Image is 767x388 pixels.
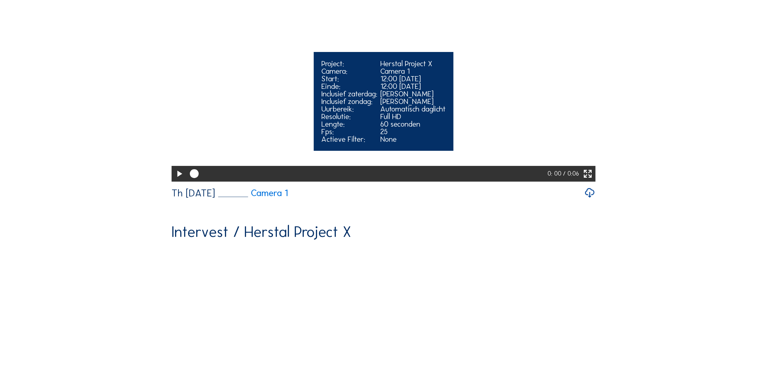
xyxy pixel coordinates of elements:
[380,120,446,128] div: 60 seconden
[321,90,377,98] div: Inclusief zaterdag:
[380,60,446,67] div: Herstal Project X
[321,75,377,82] div: Start:
[321,67,377,75] div: Camera:
[321,82,377,90] div: Einde:
[171,188,215,198] div: Th [DATE]
[321,128,377,135] div: Fps:
[321,113,377,120] div: Resolutie:
[380,135,446,143] div: None
[380,113,446,120] div: Full HD
[380,98,446,105] div: [PERSON_NAME]
[321,135,377,143] div: Actieve Filter:
[380,82,446,90] div: 12:00 [DATE]
[380,67,446,75] div: Camera 1
[380,75,446,82] div: 12:00 [DATE]
[548,166,563,182] div: 0: 00
[321,98,377,105] div: Inclusief zondag:
[563,166,579,182] div: / 0:06
[380,128,446,135] div: 25
[171,224,351,239] div: Intervest / Herstal Project X
[380,90,446,98] div: [PERSON_NAME]
[321,60,377,67] div: Project:
[218,189,288,198] a: Camera 1
[321,120,377,128] div: Lengte:
[380,105,446,113] div: Automatisch daglicht
[321,105,377,113] div: Uurbereik:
